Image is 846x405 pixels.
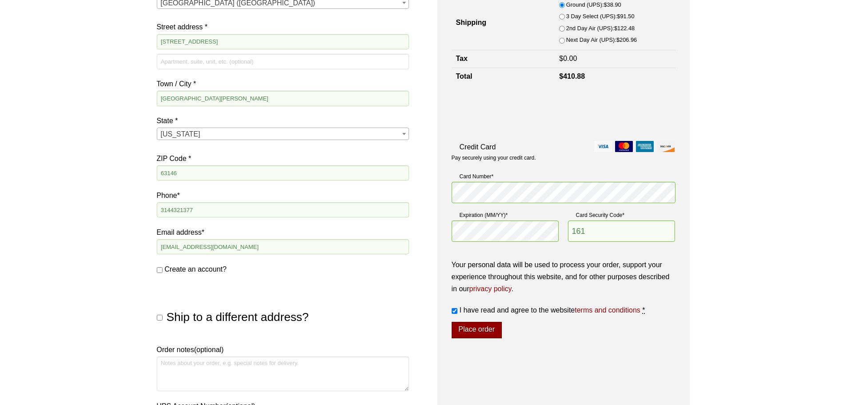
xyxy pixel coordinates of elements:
span: Ship to a different address? [167,310,309,324]
input: I have read and agree to the websiteterms and conditions * [452,308,457,314]
label: ZIP Code [157,152,409,164]
span: I have read and agree to the website [460,306,640,314]
span: $ [559,72,563,80]
span: Missouri [157,128,409,140]
img: mastercard [615,141,633,152]
label: Expiration (MM/YY) [452,211,559,220]
bdi: 38.90 [604,1,621,8]
label: Card Number [452,172,675,181]
label: Phone [157,189,409,201]
p: Your personal data will be used to process your order, support your experience throughout this we... [452,259,675,295]
th: Tax [452,50,555,68]
label: Card Security Code [568,211,675,220]
img: discover [657,141,675,152]
bdi: 206.96 [616,36,637,43]
img: visa [594,141,612,152]
span: Create an account? [165,265,227,273]
input: Create an account? [157,267,163,273]
bdi: 410.88 [559,72,585,80]
span: $ [614,25,617,32]
label: Order notes [157,344,409,356]
span: $ [604,1,607,8]
input: Apartment, suite, unit, etc. (optional) [157,54,409,69]
label: Email address [157,226,409,238]
button: Place order [452,322,502,339]
iframe: reCAPTCHA [452,94,587,129]
label: Town / City [157,78,409,90]
span: (optional) [194,346,224,353]
label: Credit Card [452,141,675,153]
bdi: 122.48 [614,25,635,32]
a: terms and conditions [575,306,640,314]
bdi: 0.00 [559,55,577,62]
input: House number and street name [157,34,409,49]
fieldset: Payment Info [452,168,675,249]
img: amex [636,141,654,152]
label: Next Day Air (UPS): [566,35,637,45]
p: Pay securely using your credit card. [452,154,675,162]
span: $ [559,55,563,62]
a: privacy policy [469,285,512,293]
span: State [157,128,409,140]
input: Ship to a different address? [157,315,163,321]
span: $ [616,36,620,43]
abbr: required [642,306,645,314]
th: Total [452,68,555,85]
bdi: 91.50 [617,13,634,20]
span: $ [617,13,620,20]
label: 3 Day Select (UPS): [566,12,635,21]
label: Street address [157,21,409,33]
label: State [157,115,409,127]
label: 2nd Day Air (UPS): [566,24,635,33]
input: CSC [568,221,675,242]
